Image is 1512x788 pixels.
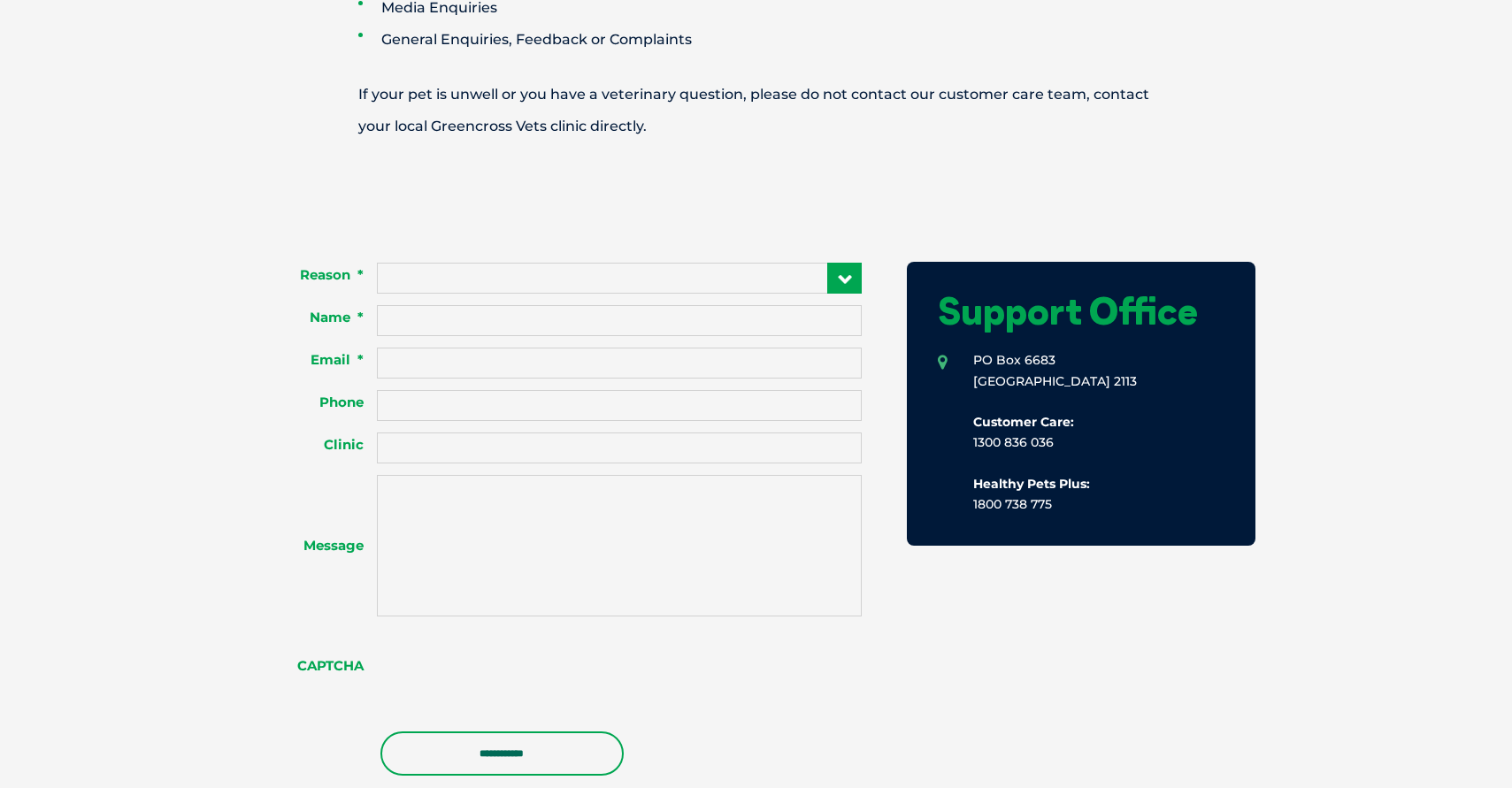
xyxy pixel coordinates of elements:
label: Email [257,351,378,369]
b: Customer Care: [973,414,1074,430]
b: Healthy Pets Plus: [973,476,1090,492]
label: Message [257,537,378,555]
h1: Support Office [938,293,1224,330]
label: Phone [257,394,378,411]
li: PO Box 6683 [GEOGRAPHIC_DATA] 2113 1300 836 036 1800 738 775 [938,350,1224,515]
label: Clinic [257,436,378,454]
label: CAPTCHA [257,657,378,675]
p: If your pet is unwell or you have a veterinary question, please do not contact our customer care ... [296,79,1217,142]
iframe: reCAPTCHA [377,634,646,703]
li: General Enquiries, Feedback or Complaints [358,24,1217,56]
label: Reason [257,266,378,284]
label: Name [257,309,378,326]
